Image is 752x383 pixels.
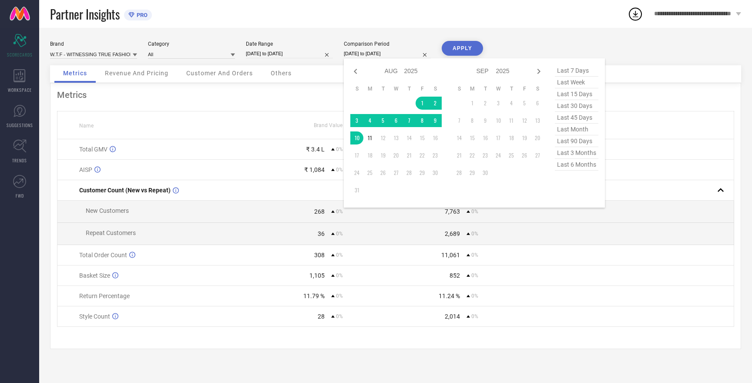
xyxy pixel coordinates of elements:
[534,66,544,77] div: Next month
[403,85,416,92] th: Thursday
[403,149,416,162] td: Thu Aug 21 2025
[531,114,544,127] td: Sat Sep 13 2025
[336,208,343,215] span: 0%
[555,112,598,124] span: last 45 days
[350,66,361,77] div: Previous month
[79,313,110,320] span: Style Count
[79,272,110,279] span: Basket Size
[336,313,343,319] span: 0%
[79,292,130,299] span: Return Percentage
[505,114,518,127] td: Thu Sep 11 2025
[12,157,27,164] span: TRENDS
[505,149,518,162] td: Thu Sep 25 2025
[314,122,342,128] span: Brand Value
[57,90,734,100] div: Metrics
[7,122,33,128] span: SUGGESTIONS
[403,114,416,127] td: Thu Aug 07 2025
[363,149,376,162] td: Mon Aug 18 2025
[416,85,429,92] th: Friday
[505,85,518,92] th: Thursday
[492,149,505,162] td: Wed Sep 24 2025
[148,41,235,47] div: Category
[471,293,478,299] span: 0%
[416,149,429,162] td: Fri Aug 22 2025
[376,166,389,179] td: Tue Aug 26 2025
[479,166,492,179] td: Tue Sep 30 2025
[16,192,24,199] span: FWD
[505,131,518,144] td: Thu Sep 18 2025
[429,85,442,92] th: Saturday
[429,149,442,162] td: Sat Aug 23 2025
[134,12,148,18] span: PRO
[466,97,479,110] td: Mon Sep 01 2025
[306,146,325,153] div: ₹ 3.4 L
[186,70,253,77] span: Customer And Orders
[304,166,325,173] div: ₹ 1,084
[50,41,137,47] div: Brand
[453,131,466,144] td: Sun Sep 14 2025
[336,252,343,258] span: 0%
[471,272,478,279] span: 0%
[336,167,343,173] span: 0%
[466,149,479,162] td: Mon Sep 22 2025
[416,97,429,110] td: Fri Aug 01 2025
[389,114,403,127] td: Wed Aug 06 2025
[518,97,531,110] td: Fri Sep 05 2025
[466,85,479,92] th: Monday
[628,6,643,22] div: Open download list
[314,208,325,215] div: 268
[492,131,505,144] td: Wed Sep 17 2025
[350,114,363,127] td: Sun Aug 03 2025
[318,230,325,237] div: 36
[429,166,442,179] td: Sat Aug 30 2025
[309,272,325,279] div: 1,105
[79,187,171,194] span: Customer Count (New vs Repeat)
[445,313,460,320] div: 2,014
[466,166,479,179] td: Mon Sep 29 2025
[376,85,389,92] th: Tuesday
[479,85,492,92] th: Tuesday
[429,131,442,144] td: Sat Aug 16 2025
[555,147,598,159] span: last 3 months
[50,5,120,23] span: Partner Insights
[86,207,129,214] span: New Customers
[555,135,598,147] span: last 90 days
[445,230,460,237] div: 2,689
[479,114,492,127] td: Tue Sep 09 2025
[492,114,505,127] td: Wed Sep 10 2025
[7,51,33,58] span: SCORECARDS
[479,97,492,110] td: Tue Sep 02 2025
[471,313,478,319] span: 0%
[350,149,363,162] td: Sun Aug 17 2025
[471,208,478,215] span: 0%
[531,131,544,144] td: Sat Sep 20 2025
[531,149,544,162] td: Sat Sep 27 2025
[350,131,363,144] td: Sun Aug 10 2025
[363,166,376,179] td: Mon Aug 25 2025
[363,131,376,144] td: Mon Aug 11 2025
[271,70,292,77] span: Others
[376,149,389,162] td: Tue Aug 19 2025
[403,131,416,144] td: Thu Aug 14 2025
[318,313,325,320] div: 28
[416,166,429,179] td: Fri Aug 29 2025
[479,131,492,144] td: Tue Sep 16 2025
[453,114,466,127] td: Sun Sep 07 2025
[466,114,479,127] td: Mon Sep 08 2025
[344,49,431,58] input: Select comparison period
[518,131,531,144] td: Fri Sep 19 2025
[531,97,544,110] td: Sat Sep 06 2025
[79,123,94,129] span: Name
[389,166,403,179] td: Wed Aug 27 2025
[518,85,531,92] th: Friday
[363,114,376,127] td: Mon Aug 04 2025
[389,85,403,92] th: Wednesday
[363,85,376,92] th: Monday
[445,208,460,215] div: 7,763
[429,97,442,110] td: Sat Aug 02 2025
[350,184,363,197] td: Sun Aug 31 2025
[531,85,544,92] th: Saturday
[246,49,333,58] input: Select date range
[555,65,598,77] span: last 7 days
[441,252,460,259] div: 11,061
